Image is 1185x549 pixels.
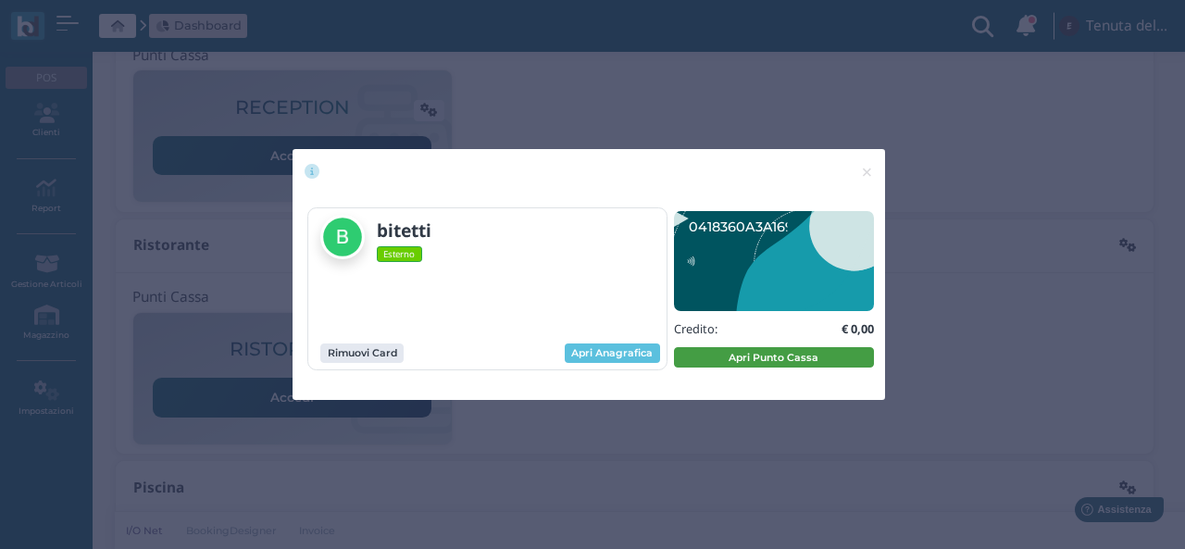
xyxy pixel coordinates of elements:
[842,320,874,337] b: € 0,00
[565,343,660,364] a: Apri Anagrafica
[674,347,874,368] button: Apri Punto Cassa
[377,218,431,243] b: bitetti
[377,246,422,261] span: Esterno
[320,343,404,364] button: Rimuovi Card
[320,215,488,262] a: bitetti Esterno
[689,218,803,234] text: 0418360A3A1694
[320,215,365,259] img: bitetti
[860,160,874,184] span: ×
[55,15,122,29] span: Assistenza
[674,322,717,335] h5: Credito:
